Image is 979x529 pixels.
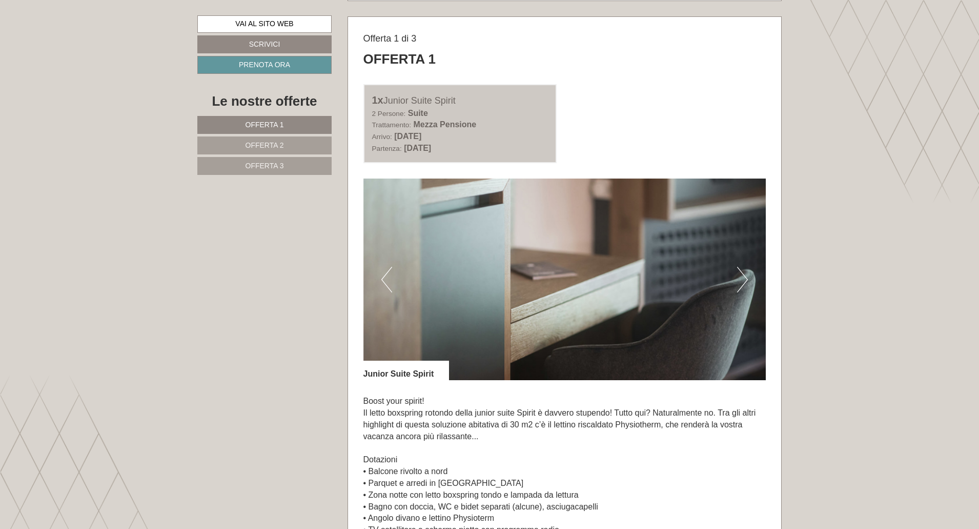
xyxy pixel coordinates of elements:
div: Junior Suite Spirit [363,361,450,380]
b: [DATE] [394,132,421,141]
a: Prenota ora [197,56,332,74]
span: Offerta 1 di 3 [363,33,417,44]
b: Suite [408,109,428,117]
b: 1x [372,94,383,106]
button: Next [737,267,748,292]
img: image [363,179,766,380]
small: Trattamento: [372,121,412,129]
button: Previous [381,267,392,292]
span: Offerta 1 [246,121,284,129]
div: Le nostre offerte [197,92,332,111]
span: Offerta 2 [246,141,284,149]
div: Junior Suite Spirit [372,93,548,108]
div: Offerta 1 [363,50,436,69]
small: Arrivo: [372,133,392,141]
small: Partenza: [372,145,402,152]
b: [DATE] [404,144,431,152]
a: Scrivici [197,35,332,53]
small: 2 Persone: [372,110,406,117]
a: Vai al sito web [197,15,332,33]
span: Offerta 3 [246,162,284,170]
b: Mezza Pensione [414,120,477,129]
